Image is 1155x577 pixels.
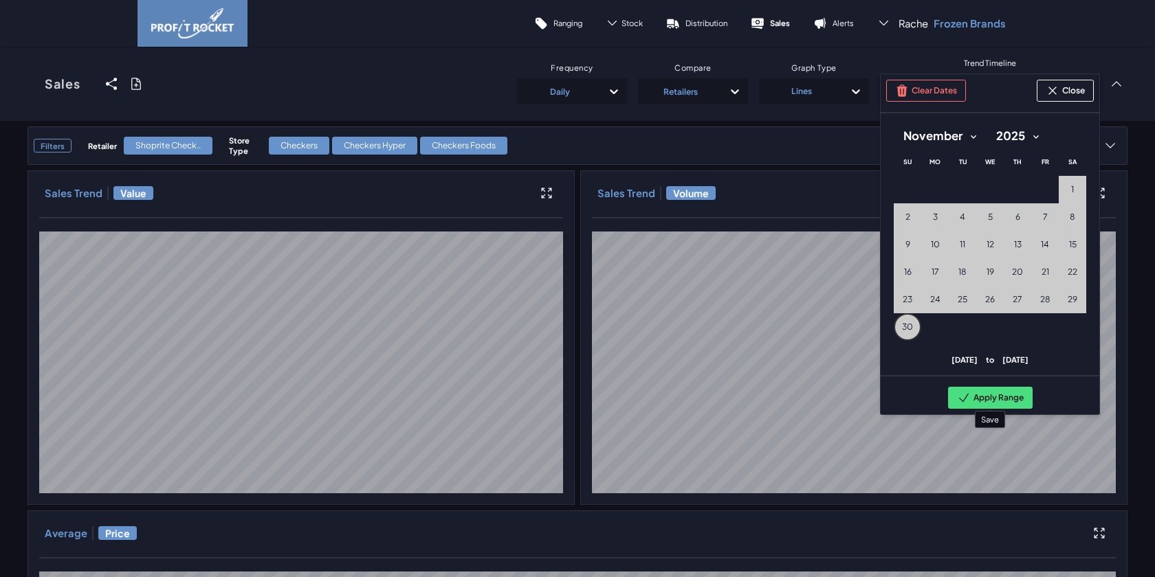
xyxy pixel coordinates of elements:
p: Distribution [685,18,727,28]
span: Tu [959,158,967,166]
a: Sales [27,62,98,106]
span: 25 [958,294,967,305]
div: Checkers Foods [420,137,507,155]
h3: Sales Trend [597,186,655,200]
span: Th [1013,158,1022,166]
button: Close [1037,80,1094,102]
div: Checkers [269,137,329,155]
span: 13 [1014,239,1022,250]
span: 16 [904,267,912,278]
span: 26 [985,294,995,305]
p: [DATE] [DATE] [894,354,1086,365]
div: Daily [525,80,595,102]
span: 2 [905,212,910,223]
span: 15 [1069,239,1077,250]
p: Alerts [833,18,854,28]
span: Sa [1068,158,1077,166]
span: 1 [1071,184,1074,195]
p: Sales [770,18,790,28]
span: 22 [1068,267,1077,278]
div: Retailers [646,80,716,102]
span: Stock [621,18,643,28]
span: Volume [666,186,716,200]
div: Shoprite Check.. [124,137,212,155]
span: 30 [902,321,913,332]
span: 20 [1012,267,1023,278]
h4: Retailer [88,141,117,151]
span: 6 [1015,212,1020,223]
div: Lines [767,80,837,102]
h4: Store Type [229,135,262,156]
span: 14 [1041,239,1049,250]
span: 5 [988,212,993,223]
h3: Average [45,526,87,540]
span: Mo [929,158,940,166]
span: We [985,158,995,166]
span: Trend Timeline [964,58,1016,68]
span: 21 [1042,267,1049,278]
span: 23 [903,294,912,305]
span: 7 [1043,212,1048,223]
span: 27 [1013,294,1022,305]
span: 17 [932,267,939,278]
span: 28 [1040,294,1050,305]
span: Su [903,158,912,166]
h3: Sales Trend [45,186,102,200]
span: 12 [987,239,994,250]
button: Apply Range [948,387,1033,409]
span: Frequency [551,63,593,73]
span: 24 [930,294,940,305]
span: to [978,354,1002,364]
span: 8 [1070,212,1075,223]
span: 9 [905,239,910,250]
img: image [151,8,234,38]
button: Clear Dates [886,80,966,102]
a: Sales [739,7,802,40]
p: Ranging [553,18,582,28]
span: Graph Type [791,63,837,73]
span: Rache [899,16,928,30]
span: Price [98,526,137,540]
span: Compare [674,63,712,73]
span: 19 [987,267,994,278]
span: 4 [960,212,965,223]
a: Distribution [654,7,739,40]
div: Checkers Hyper [332,137,417,155]
span: 18 [958,267,967,278]
a: Ranging [522,7,594,40]
p: Frozen Brands [934,16,1006,30]
a: Alerts [802,7,866,40]
h3: Filters [34,139,71,152]
span: Value [113,186,153,200]
span: 29 [1068,294,1077,305]
span: 10 [931,239,940,250]
span: Fr [1042,158,1049,166]
span: 3 [933,212,938,223]
span: 11 [960,239,965,250]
